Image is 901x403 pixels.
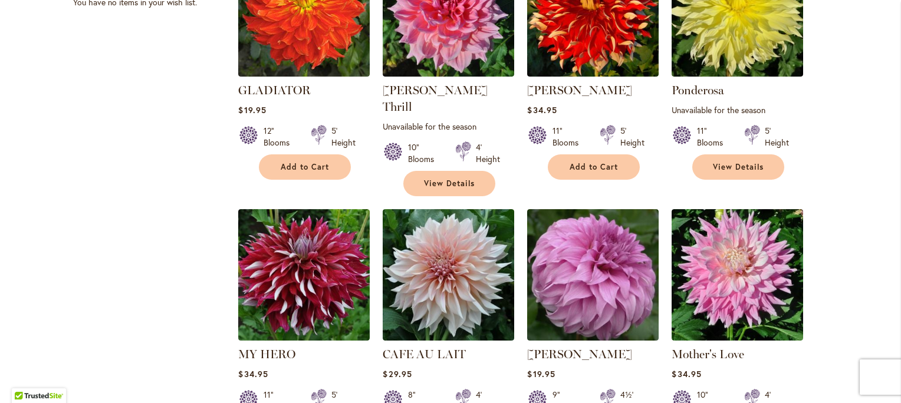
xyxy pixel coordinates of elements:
a: Café Au Lait [383,332,514,343]
span: $34.95 [527,104,557,115]
p: Unavailable for the season [672,104,803,115]
span: View Details [424,179,475,189]
div: 5' Height [620,125,644,148]
div: 5' Height [765,125,789,148]
span: $34.95 [672,368,701,379]
a: CAFE AU LAIT [383,347,466,361]
span: View Details [713,162,764,172]
div: 11" Blooms [697,125,730,148]
span: $19.95 [527,368,555,379]
img: Mother's Love [672,209,803,341]
a: Vassio Meggos [527,332,659,343]
span: $19.95 [238,104,266,115]
a: [PERSON_NAME] [527,83,632,97]
iframe: Launch Accessibility Center [9,361,42,394]
a: Otto's Thrill [383,68,514,79]
div: 11" Blooms [553,125,586,148]
img: Vassio Meggos [527,209,659,341]
div: 10" Blooms [408,141,441,165]
button: Add to Cart [548,154,640,180]
a: GLADIATOR [238,83,311,97]
img: My Hero [238,209,370,341]
a: Gladiator [238,68,370,79]
span: $29.95 [383,368,412,379]
a: Mother's Love [672,332,803,343]
button: Add to Cart [259,154,351,180]
a: My Hero [238,332,370,343]
a: [PERSON_NAME] Thrill [383,83,488,114]
a: Ponderosa [672,68,803,79]
div: 5' Height [331,125,356,148]
div: 4' Height [476,141,500,165]
div: 12" Blooms [264,125,297,148]
p: Unavailable for the season [383,121,514,132]
a: Mother's Love [672,347,744,361]
span: $34.95 [238,368,268,379]
a: Ponderosa [672,83,724,97]
a: View Details [403,171,495,196]
a: Nick Sr [527,68,659,79]
a: MY HERO [238,347,295,361]
a: View Details [692,154,784,180]
span: Add to Cart [570,162,618,172]
span: Add to Cart [281,162,329,172]
img: Café Au Lait [383,209,514,341]
a: [PERSON_NAME] [527,347,632,361]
